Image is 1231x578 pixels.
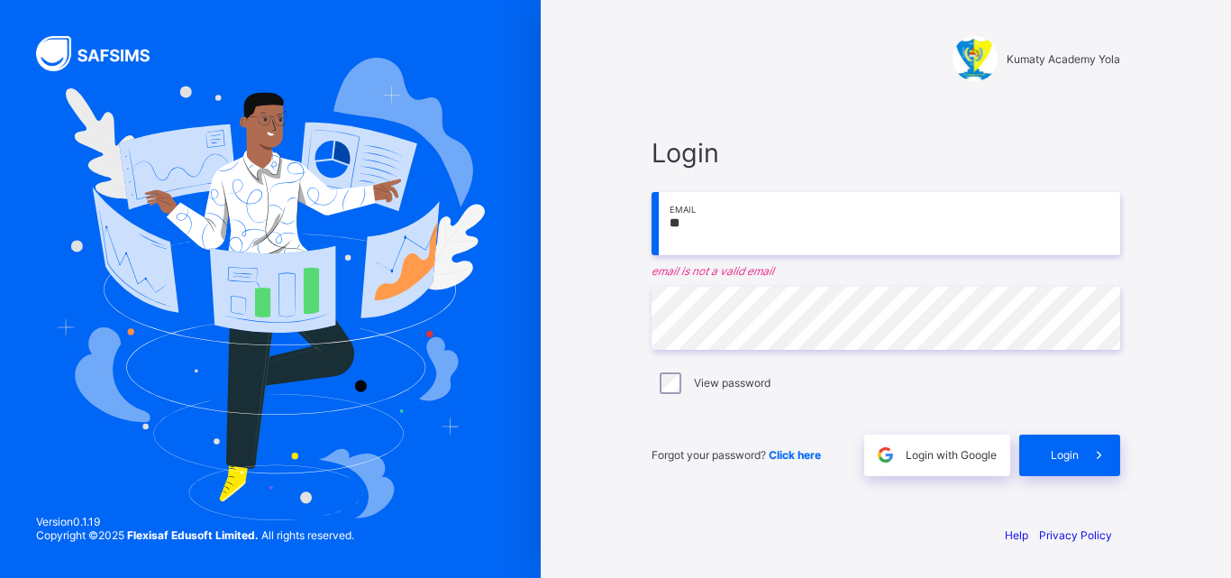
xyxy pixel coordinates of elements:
span: Version 0.1.19 [36,515,354,528]
span: Kumaty Academy Yola [1007,52,1120,66]
img: google.396cfc9801f0270233282035f929180a.svg [875,445,896,465]
span: Login [652,137,1120,169]
a: Help [1005,528,1028,542]
a: Click here [769,448,821,462]
span: Login [1051,448,1079,462]
a: Privacy Policy [1039,528,1112,542]
span: Login with Google [906,448,997,462]
img: Hero Image [56,58,485,519]
strong: Flexisaf Edusoft Limited. [127,528,259,542]
span: Copyright © 2025 All rights reserved. [36,528,354,542]
span: Forgot your password? [652,448,821,462]
label: View password [694,376,771,390]
img: SAFSIMS Logo [36,36,171,71]
em: email is not a valid email [652,264,1120,278]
